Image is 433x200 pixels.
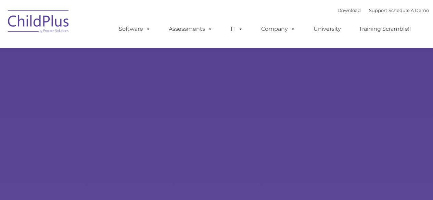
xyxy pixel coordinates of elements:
a: University [307,22,348,36]
a: Software [112,22,157,36]
font: | [338,8,429,13]
a: Support [369,8,387,13]
a: Schedule A Demo [389,8,429,13]
a: Assessments [162,22,219,36]
a: Download [338,8,361,13]
img: ChildPlus by Procare Solutions [4,5,73,40]
a: IT [224,22,250,36]
a: Training Scramble!! [352,22,418,36]
a: Company [254,22,302,36]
